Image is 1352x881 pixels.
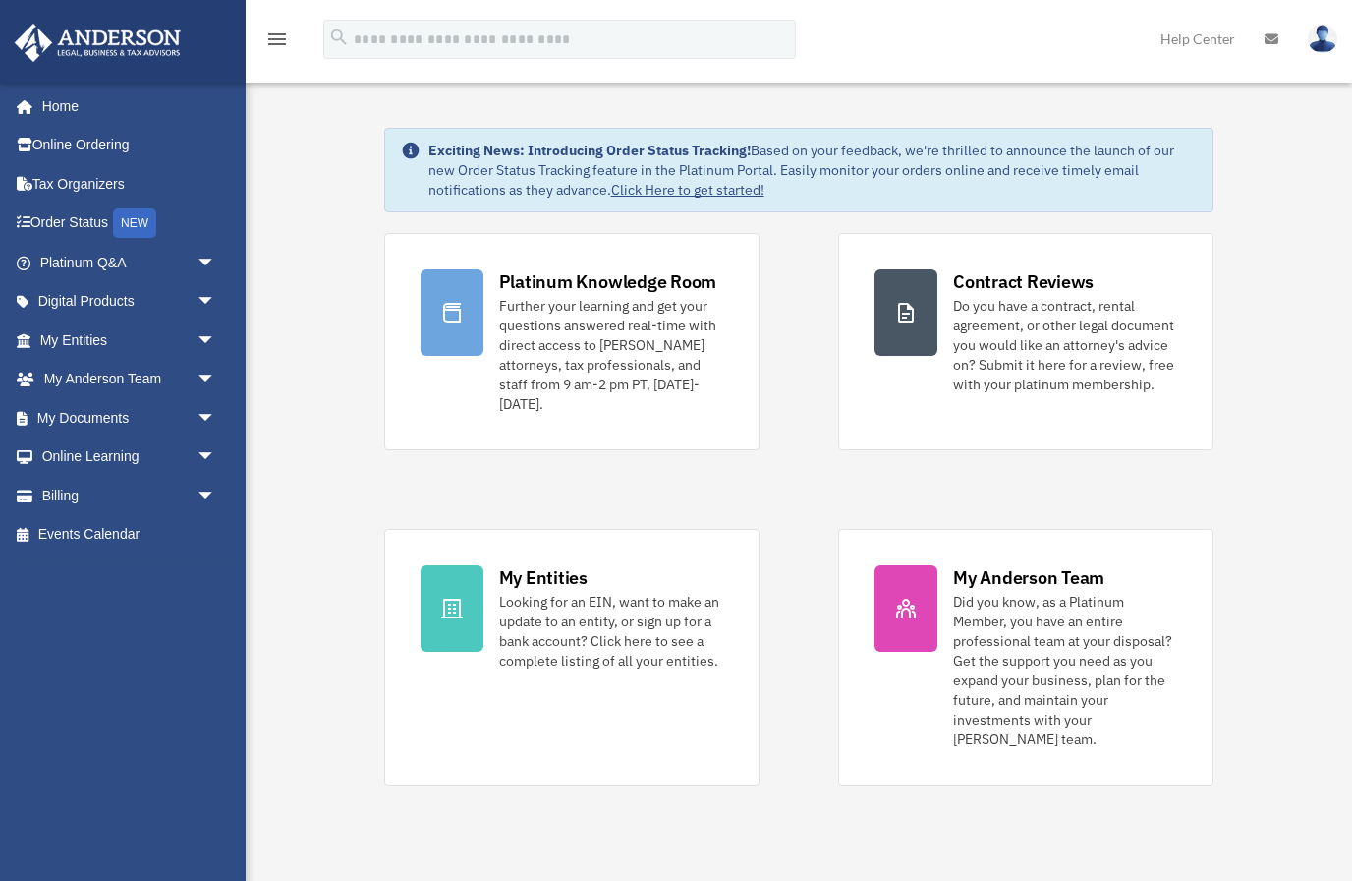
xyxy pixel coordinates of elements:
[838,529,1213,786] a: My Anderson Team Did you know, as a Platinum Member, you have an entire professional team at your...
[197,438,236,478] span: arrow_drop_down
[953,296,1177,394] div: Do you have a contract, rental agreement, or other legal document you would like an attorney's ad...
[265,28,289,51] i: menu
[9,24,187,62] img: Anderson Advisors Platinum Portal
[14,515,246,555] a: Events Calendar
[1308,25,1337,53] img: User Pic
[428,142,751,159] strong: Exciting News: Introducing Order Status Tracking!
[14,243,246,282] a: Platinum Q&Aarrow_drop_down
[265,34,289,51] a: menu
[499,296,723,414] div: Further your learning and get your questions answered real-time with direct access to [PERSON_NAM...
[197,282,236,323] span: arrow_drop_down
[838,233,1213,450] a: Contract Reviews Do you have a contract, rental agreement, or other legal document you would like...
[384,529,760,786] a: My Entities Looking for an EIN, want to make an update to an entity, or sign up for a bank accoun...
[14,87,236,126] a: Home
[384,233,760,450] a: Platinum Knowledge Room Further your learning and get your questions answered real-time with dire...
[14,360,246,399] a: My Anderson Teamarrow_drop_down
[499,269,717,294] div: Platinum Knowledge Room
[14,476,246,515] a: Billingarrow_drop_down
[328,27,350,48] i: search
[14,126,246,165] a: Online Ordering
[14,321,246,360] a: My Entitiesarrow_drop_down
[197,476,236,516] span: arrow_drop_down
[428,141,1198,200] div: Based on your feedback, we're thrilled to announce the launch of our new Order Status Tracking fe...
[611,181,764,199] a: Click Here to get started!
[197,398,236,439] span: arrow_drop_down
[953,592,1177,749] div: Did you know, as a Platinum Member, you have an entire professional team at your disposal? Get th...
[113,208,156,238] div: NEW
[14,438,246,477] a: Online Learningarrow_drop_down
[499,592,723,671] div: Looking for an EIN, want to make an update to an entity, or sign up for a bank account? Click her...
[197,243,236,283] span: arrow_drop_down
[197,360,236,400] span: arrow_drop_down
[953,565,1104,590] div: My Anderson Team
[14,164,246,204] a: Tax Organizers
[953,269,1094,294] div: Contract Reviews
[499,565,588,590] div: My Entities
[14,204,246,244] a: Order StatusNEW
[197,321,236,361] span: arrow_drop_down
[14,398,246,438] a: My Documentsarrow_drop_down
[14,282,246,322] a: Digital Productsarrow_drop_down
